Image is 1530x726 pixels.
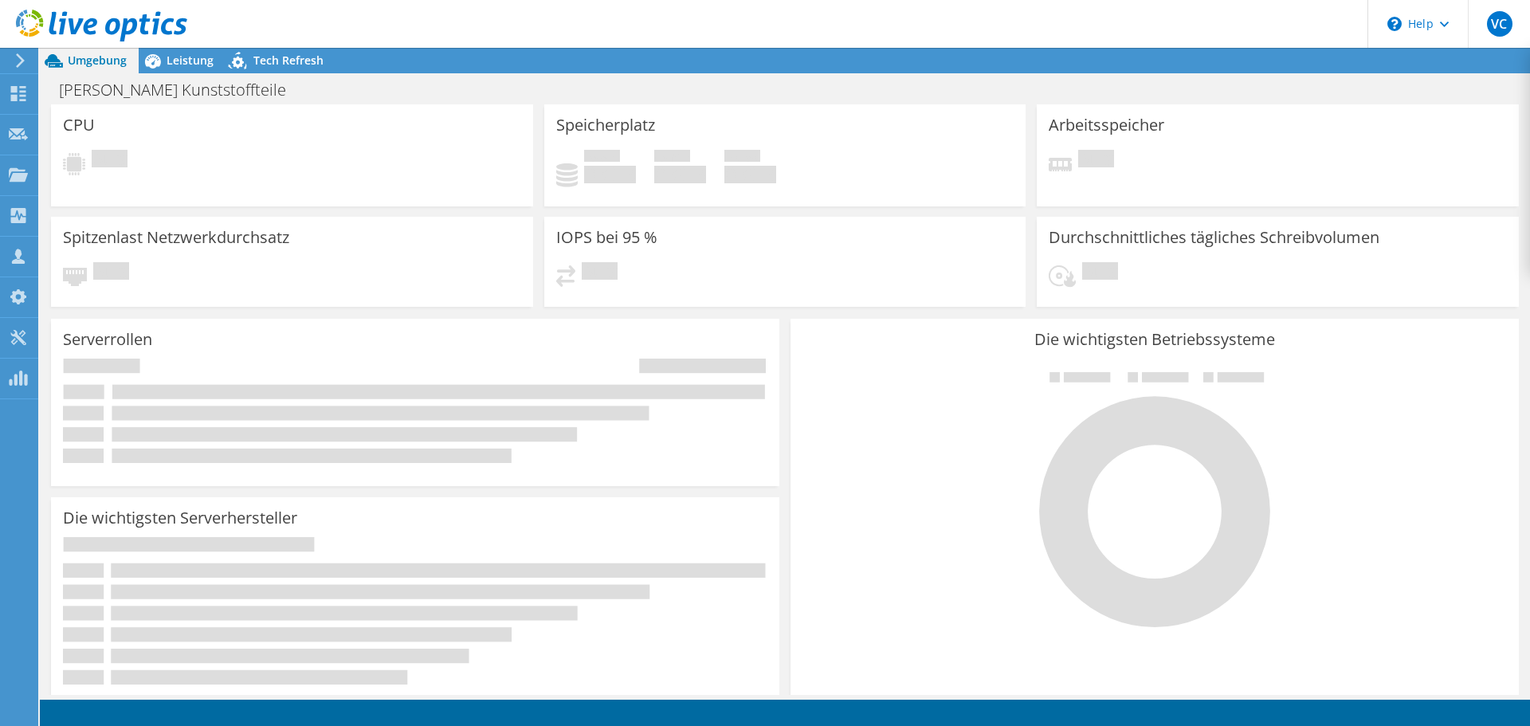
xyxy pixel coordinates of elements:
[1387,17,1402,31] svg: \n
[68,53,127,68] span: Umgebung
[556,116,655,134] h3: Speicherplatz
[63,116,95,134] h3: CPU
[93,262,129,284] span: Ausstehend
[52,81,311,99] h1: [PERSON_NAME] Kunststoffteile
[63,331,152,348] h3: Serverrollen
[92,150,127,171] span: Ausstehend
[724,150,760,166] span: Insgesamt
[1078,150,1114,171] span: Ausstehend
[167,53,214,68] span: Leistung
[584,150,620,166] span: Belegt
[724,166,776,183] h4: 0 GiB
[556,229,657,246] h3: IOPS bei 95 %
[1049,229,1379,246] h3: Durchschnittliches tägliches Schreibvolumen
[584,166,636,183] h4: 0 GiB
[654,150,690,166] span: Verfügbar
[582,262,618,284] span: Ausstehend
[802,331,1507,348] h3: Die wichtigsten Betriebssysteme
[654,166,706,183] h4: 0 GiB
[63,509,297,527] h3: Die wichtigsten Serverhersteller
[253,53,324,68] span: Tech Refresh
[1049,116,1164,134] h3: Arbeitsspeicher
[1487,11,1512,37] span: VC
[1082,262,1118,284] span: Ausstehend
[63,229,289,246] h3: Spitzenlast Netzwerkdurchsatz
